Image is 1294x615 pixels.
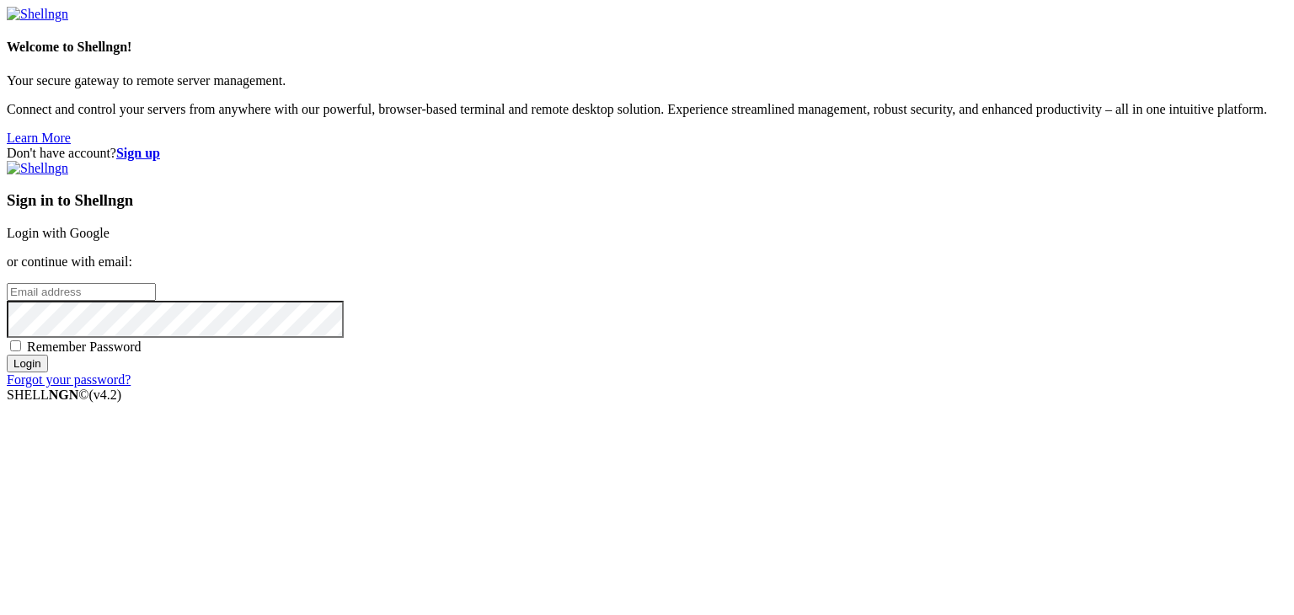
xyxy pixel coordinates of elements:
[7,131,71,145] a: Learn More
[7,254,1287,270] p: or continue with email:
[89,388,122,402] span: 4.2.0
[7,161,68,176] img: Shellngn
[7,146,1287,161] div: Don't have account?
[7,40,1287,55] h4: Welcome to Shellngn!
[49,388,79,402] b: NGN
[7,7,68,22] img: Shellngn
[7,73,1287,88] p: Your secure gateway to remote server management.
[7,388,121,402] span: SHELL ©
[7,355,48,372] input: Login
[116,146,160,160] a: Sign up
[27,340,142,354] span: Remember Password
[7,191,1287,210] h3: Sign in to Shellngn
[7,372,131,387] a: Forgot your password?
[7,102,1287,117] p: Connect and control your servers from anywhere with our powerful, browser-based terminal and remo...
[7,283,156,301] input: Email address
[10,340,21,351] input: Remember Password
[7,226,110,240] a: Login with Google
